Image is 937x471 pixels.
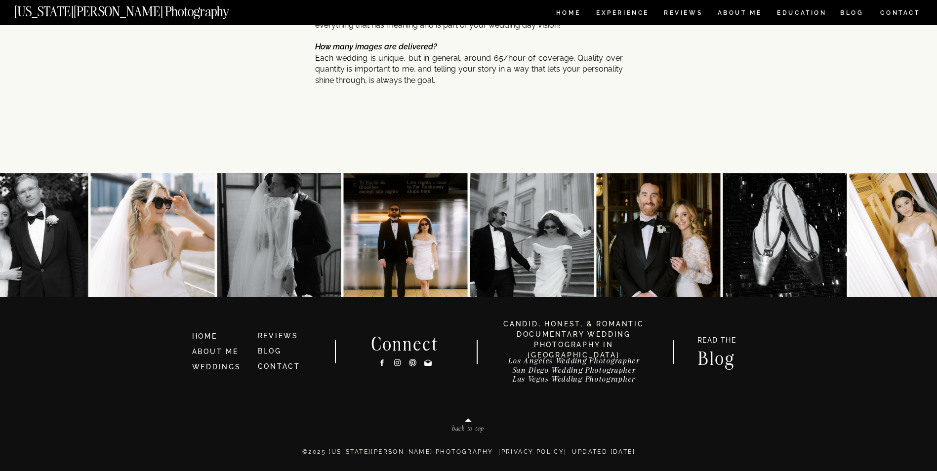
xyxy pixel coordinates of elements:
[343,173,467,297] img: K&J
[664,10,701,18] a: REVIEWS
[217,173,341,297] img: Anna & Felipe — embracing the moment, and the magic follows.
[192,331,249,342] a: HOME
[192,363,241,371] a: WEDDINGS
[717,10,762,18] a: ABOUT ME
[359,335,451,351] h2: Connect
[90,173,214,297] img: Dina & Kelvin
[840,10,864,18] a: BLOG
[315,42,437,51] i: How many images are delivered?
[486,356,662,385] h3: Los Angeles Wedding Photographer San Diego Wedding Photographer Las Vegas Wedding Photographer
[501,448,565,455] a: Privacy Policy
[723,173,847,297] img: Party 4 the Zarones
[192,348,239,355] a: ABOUT ME
[688,350,745,365] a: Blog
[14,5,262,13] a: [US_STATE][PERSON_NAME] Photography
[258,347,282,355] a: BLOG
[596,10,648,18] a: Experience
[554,10,582,18] a: HOME
[596,173,720,297] img: A&R at The Beekman
[258,362,301,370] a: CONTACT
[491,319,657,350] h3: candid, honest, & romantic Documentary Wedding photography in [GEOGRAPHIC_DATA]
[172,447,766,467] p: ©2025 [US_STATE][PERSON_NAME] PHOTOGRAPHY | | Updated [DATE]
[486,356,662,385] a: Los Angeles Wedding PhotographerSan Diego Wedding PhotographerLas Vegas Wedding Photographer
[776,10,828,18] a: EDUCATION
[410,425,527,435] a: back to top
[693,337,741,347] a: READ THE
[258,332,299,340] a: REVIEWS
[880,7,921,18] a: CONTACT
[470,173,594,297] img: Kat & Jett, NYC style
